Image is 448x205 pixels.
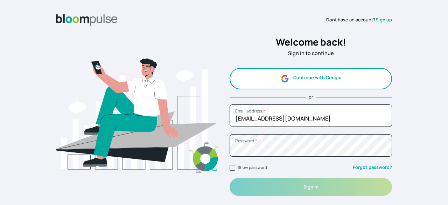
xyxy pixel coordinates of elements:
span: Dont have an account? [326,16,376,23]
button: Sign in [230,178,392,196]
p: or [309,94,313,100]
label: Show password [238,165,267,170]
a: Forgot password? [353,164,392,171]
h2: Welcome back! [230,35,392,49]
img: Bloom Logo [56,14,118,26]
img: signin.svg [56,34,218,197]
a: Sign up [376,16,392,23]
button: Continue with Google [230,68,392,89]
p: Sign in to continue [230,49,392,57]
img: google.svg [280,74,289,83]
